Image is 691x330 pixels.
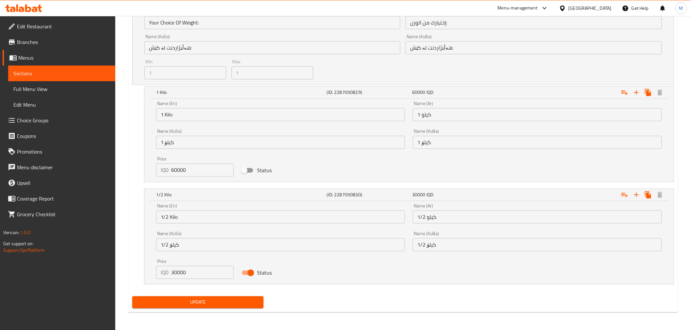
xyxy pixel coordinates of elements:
[3,175,115,191] a: Upsell
[3,239,33,248] span: Get support on:
[171,266,234,279] input: Please enter price
[426,190,433,199] span: IQD
[13,85,110,93] span: Full Menu View
[257,269,272,277] span: Status
[631,86,642,98] button: Add new choice
[144,189,674,201] div: Expand
[8,66,115,81] a: Sections
[3,159,115,175] a: Menu disclaimer
[17,22,110,30] span: Edit Restaurant
[3,112,115,128] a: Choice Groups
[412,88,426,97] span: 60000
[171,163,234,176] input: Please enter price
[17,38,110,46] span: Branches
[156,238,405,251] input: Enter name KuSo
[257,166,272,174] span: Status
[3,128,115,144] a: Coupons
[156,108,405,121] input: Enter name En
[631,189,642,201] button: Add new choice
[13,69,110,77] span: Sections
[156,89,324,96] h5: 1 Kilo
[413,238,662,251] input: Enter name KuBa
[17,163,110,171] span: Menu disclaimer
[156,191,324,198] h5: 1/2 Kilo
[144,16,401,29] input: Enter name En
[3,206,115,222] a: Grocery Checklist
[17,179,110,187] span: Upsell
[619,189,631,201] button: Add choice group
[132,296,264,308] button: Update
[3,228,19,237] span: Version:
[17,132,110,140] span: Coupons
[412,190,426,199] span: 30000
[498,4,538,12] div: Menu-management
[406,41,662,54] input: Enter name KuBa
[654,86,666,98] button: Delete 1 Kilo
[413,136,662,149] input: Enter name KuBa
[654,189,666,201] button: Delete 1/2 Kilo
[679,5,683,12] span: M
[17,210,110,218] span: Grocery Checklist
[3,246,45,254] a: Support.OpsPlatform
[3,50,115,66] a: Menus
[161,268,169,276] p: IQD
[137,298,259,306] span: Update
[8,81,115,97] a: Full Menu View
[327,89,410,96] h5: (ID: 2287050829)
[569,5,612,12] div: [GEOGRAPHIC_DATA]
[3,144,115,159] a: Promotions
[161,166,169,174] p: IQD
[144,86,674,98] div: Expand
[20,228,30,237] span: 1.0.0
[642,86,654,98] button: Clone new choice
[642,189,654,201] button: Clone new choice
[156,136,405,149] input: Enter name KuSo
[17,116,110,124] span: Choice Groups
[426,88,433,97] span: IQD
[327,191,410,198] h5: (ID: 2287050830)
[18,54,110,62] span: Menus
[13,101,110,109] span: Edit Menu
[17,195,110,202] span: Coverage Report
[3,19,115,34] a: Edit Restaurant
[3,34,115,50] a: Branches
[8,97,115,112] a: Edit Menu
[406,16,662,29] input: Enter name Ar
[144,41,401,54] input: Enter name KuSo
[413,108,662,121] input: Enter name Ar
[619,86,631,98] button: Add choice group
[3,191,115,206] a: Coverage Report
[17,148,110,156] span: Promotions
[413,210,662,223] input: Enter name Ar
[156,210,405,223] input: Enter name En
